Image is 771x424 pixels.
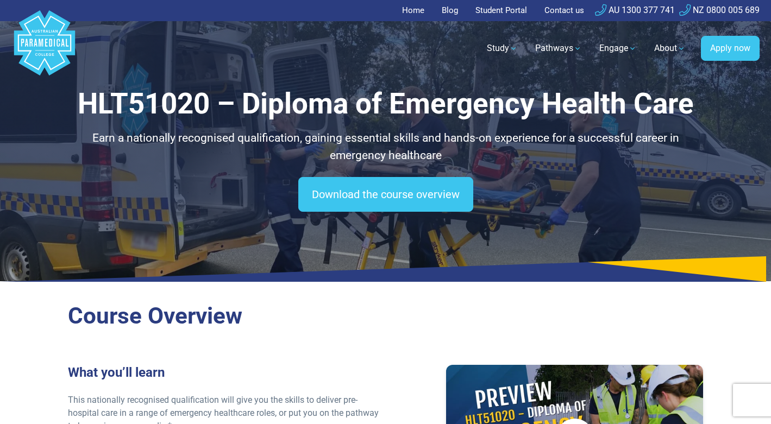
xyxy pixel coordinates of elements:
h1: HLT51020 – Diploma of Emergency Health Care [68,87,704,121]
p: Earn a nationally recognised qualification, gaining essential skills and hands-on experience for ... [68,130,704,164]
a: Australian Paramedical College [12,21,77,76]
a: AU 1300 377 741 [595,5,675,15]
a: Pathways [529,33,588,64]
a: Apply now [701,36,760,61]
a: Study [480,33,524,64]
h2: Course Overview [68,302,704,330]
a: NZ 0800 005 689 [679,5,760,15]
a: About [648,33,692,64]
a: Engage [593,33,643,64]
a: Download the course overview [298,177,473,212]
h3: What you’ll learn [68,365,379,381]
